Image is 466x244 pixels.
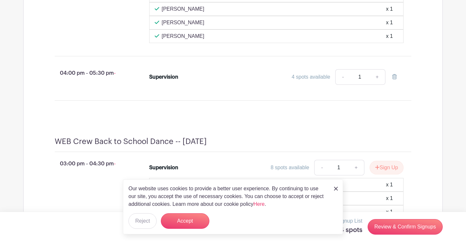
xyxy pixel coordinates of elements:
span: - [114,161,116,166]
button: Sign Up [370,161,404,174]
a: + [348,160,364,175]
div: Supervision [149,73,178,81]
button: Accept [161,213,209,229]
p: 04:00 pm - 05:30 pm [44,67,139,80]
p: Signup List [337,217,362,225]
p: 03:00 pm - 04:30 pm [44,157,139,170]
h4: WEB Crew Back to School Dance -- [DATE] [55,137,207,146]
p: [PERSON_NAME] [162,32,205,40]
div: x 1 [386,5,393,13]
a: Here [253,201,265,207]
a: - [335,69,350,85]
div: x 1 [386,32,393,40]
span: - [114,70,116,76]
div: x 1 [386,19,393,27]
div: 8 spots available [271,164,309,172]
p: [PERSON_NAME] [162,19,205,27]
h5: 4 spots [337,226,362,234]
img: close_button-5f87c8562297e5c2d7936805f587ecaba9071eb48480494691a3f1689db116b3.svg [334,187,338,191]
button: Reject [128,213,157,229]
div: 4 spots available [292,73,330,81]
div: x 1 [386,208,393,216]
p: Our website uses cookies to provide a better user experience. By continuing to use our site, you ... [128,185,327,208]
a: + [369,69,385,85]
p: [PERSON_NAME] [162,5,205,13]
div: x 1 [386,194,393,202]
div: x 1 [386,181,393,189]
div: Supervision [149,164,178,172]
a: Review & Confirm Signups [368,219,443,235]
a: - [314,160,329,175]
